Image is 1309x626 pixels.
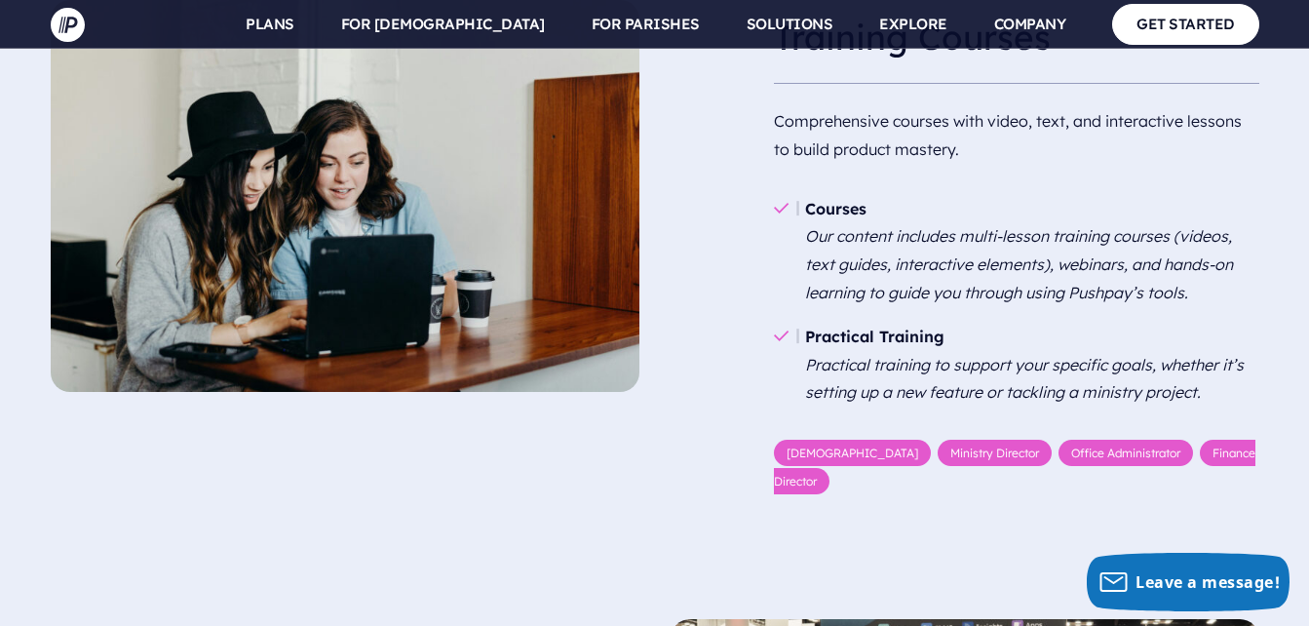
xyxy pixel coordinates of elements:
a: [DEMOGRAPHIC_DATA] [774,440,931,466]
a: GET STARTED [1112,4,1259,44]
a: Finance Director [774,440,1255,494]
button: Leave a message! [1087,553,1290,611]
em: Practical training to support your specific goals, whether it’s setting up a new feature or tackl... [805,355,1244,403]
a: Ministry Director [938,440,1052,466]
b: Practical Training [805,327,944,346]
a: Office Administrator [1059,440,1193,466]
span: Leave a message! [1136,571,1280,593]
p: Comprehensive courses with video, text, and interactive lessons to build product mastery. [774,99,1259,172]
b: Courses [805,199,866,218]
em: Our content includes multi-lesson training courses (videos, text guides, interactive elements), w... [805,226,1233,302]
